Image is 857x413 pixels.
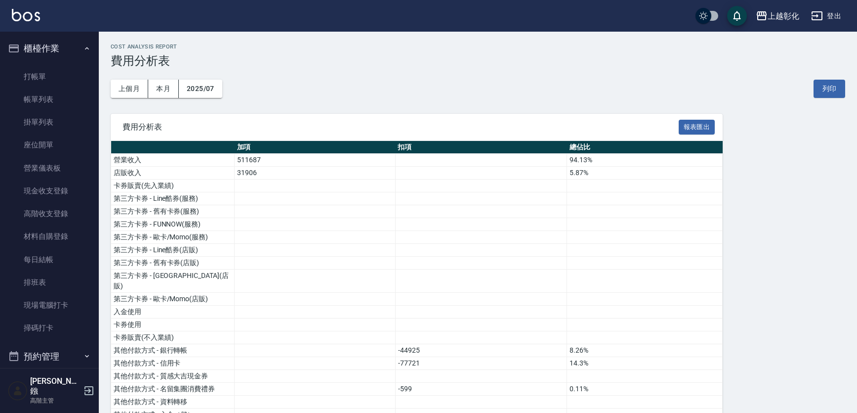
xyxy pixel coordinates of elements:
h3: 費用分析表 [111,54,845,68]
img: Logo [12,9,40,21]
a: 排班表 [4,271,95,294]
button: 櫃檯作業 [4,36,95,61]
button: 預約管理 [4,344,95,369]
a: 座位開單 [4,134,95,156]
td: 5.87% [567,167,723,180]
a: 材料自購登錄 [4,225,95,248]
td: 卡券販賣(不入業績) [111,331,235,344]
a: 每日結帳 [4,248,95,271]
button: 報表匯出 [679,120,715,135]
th: 總佔比 [567,141,723,154]
th: 加項 [235,141,396,154]
td: -599 [395,383,567,396]
td: 第三方卡券 - FUNNOW(服務) [111,218,235,231]
a: 營業儀表板 [4,157,95,180]
td: 營業收入 [111,154,235,167]
a: 現金收支登錄 [4,180,95,202]
td: 511687 [235,154,396,167]
td: 0.11% [567,383,723,396]
button: 2025/07 [179,80,222,98]
td: 店販收入 [111,167,235,180]
div: 上越彰化 [768,10,799,22]
td: 第三方卡券 - 歐卡/Momo(店販) [111,293,235,306]
button: save [727,6,747,26]
p: 高階主管 [30,396,81,405]
a: 現場電腦打卡 [4,294,95,317]
button: 上個月 [111,80,148,98]
td: 第三方卡券 - [GEOGRAPHIC_DATA](店販) [111,270,235,293]
td: 其他付款方式 - 資料轉移 [111,396,235,409]
td: 入金使用 [111,306,235,319]
td: -44925 [395,344,567,357]
a: 打帳單 [4,65,95,88]
a: 帳單列表 [4,88,95,111]
td: 31906 [235,167,396,180]
td: 第三方卡券 - 歐卡/Momo(服務) [111,231,235,244]
td: 其他付款方式 - 信用卡 [111,357,235,370]
td: 14.3% [567,357,723,370]
td: 8.26% [567,344,723,357]
h5: [PERSON_NAME]鏹 [30,376,81,396]
td: -77721 [395,357,567,370]
td: 其他付款方式 - 銀行轉帳 [111,344,235,357]
a: 掃碼打卡 [4,317,95,339]
button: 上越彰化 [752,6,803,26]
h2: Cost analysis Report [111,44,845,50]
a: 高階收支登錄 [4,202,95,225]
td: 第三方卡券 - Line酷券(服務) [111,192,235,205]
td: 第三方卡券 - 舊有卡券(店販) [111,257,235,270]
button: 本月 [148,80,179,98]
span: 費用分析表 [122,122,679,132]
td: 卡券使用 [111,319,235,331]
img: Person [8,381,28,401]
td: 其他付款方式 - 質感大吉現金券 [111,370,235,383]
th: 扣項 [395,141,567,154]
td: 第三方卡券 - Line酷券(店販) [111,244,235,257]
td: 卡券販賣(先入業績) [111,180,235,192]
td: 第三方卡券 - 舊有卡券(服務) [111,205,235,218]
a: 掛單列表 [4,111,95,134]
td: 其他付款方式 - 名留集團消費禮券 [111,383,235,396]
td: 94.13% [567,154,723,167]
button: 登出 [807,7,845,25]
button: 列印 [814,80,845,98]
